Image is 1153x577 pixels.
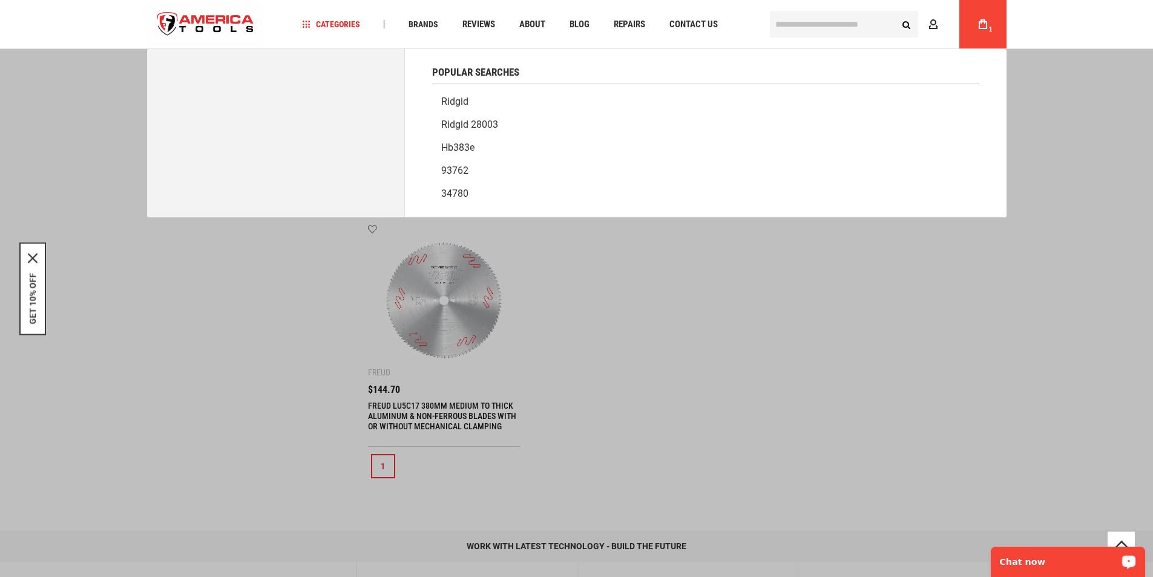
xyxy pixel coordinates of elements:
[302,20,360,28] span: Categories
[28,253,38,263] svg: close icon
[895,13,918,36] button: Search
[409,20,438,28] span: Brands
[28,253,38,263] button: Close
[403,16,444,33] a: Brands
[432,182,979,205] a: 34780
[147,2,264,47] img: America Tools
[514,16,551,33] a: About
[297,16,366,33] a: Categories
[664,16,723,33] a: Contact Us
[457,16,501,33] a: Reviews
[614,20,645,29] span: Repairs
[432,159,979,182] a: 93762
[608,16,651,33] a: Repairs
[432,67,519,77] span: Popular Searches
[28,272,38,324] button: GET 10% OFF
[462,20,495,29] span: Reviews
[564,16,595,33] a: Blog
[432,136,979,159] a: Hb383e
[432,90,979,113] a: Ridgid
[989,26,993,33] span: 1
[570,20,590,29] span: Blog
[983,539,1153,577] iframe: LiveChat chat widget
[669,20,718,29] span: Contact Us
[147,2,264,47] a: store logo
[432,113,979,136] a: Ridgid 28003
[519,20,545,29] span: About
